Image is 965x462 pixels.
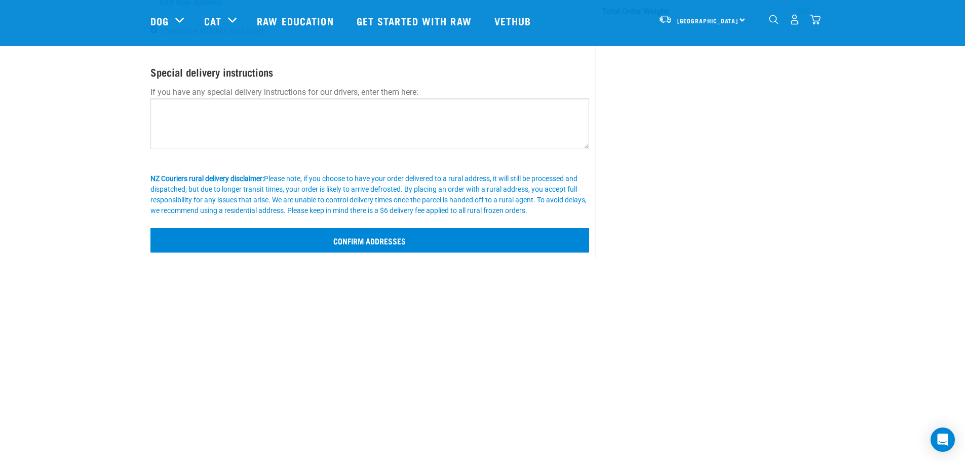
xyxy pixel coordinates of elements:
b: NZ Couriers rural delivery disclaimer: [150,174,264,183]
p: If you have any special delivery instructions for our drivers, enter them here: [150,86,590,98]
div: Open Intercom Messenger [931,428,955,452]
a: Cat [204,13,221,28]
input: Confirm addresses [150,228,590,253]
img: van-moving.png [659,15,672,24]
a: Get started with Raw [346,1,484,41]
div: Please note, if you choose to have your order delivered to a rural address, it will still be proc... [150,173,590,216]
img: home-icon-1@2x.png [769,15,779,24]
a: Vethub [484,1,544,41]
a: Raw Education [247,1,346,41]
img: home-icon@2x.png [810,14,821,25]
img: user.png [789,14,800,25]
h4: Special delivery instructions [150,66,590,78]
span: [GEOGRAPHIC_DATA] [677,19,739,22]
a: Dog [150,13,169,28]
